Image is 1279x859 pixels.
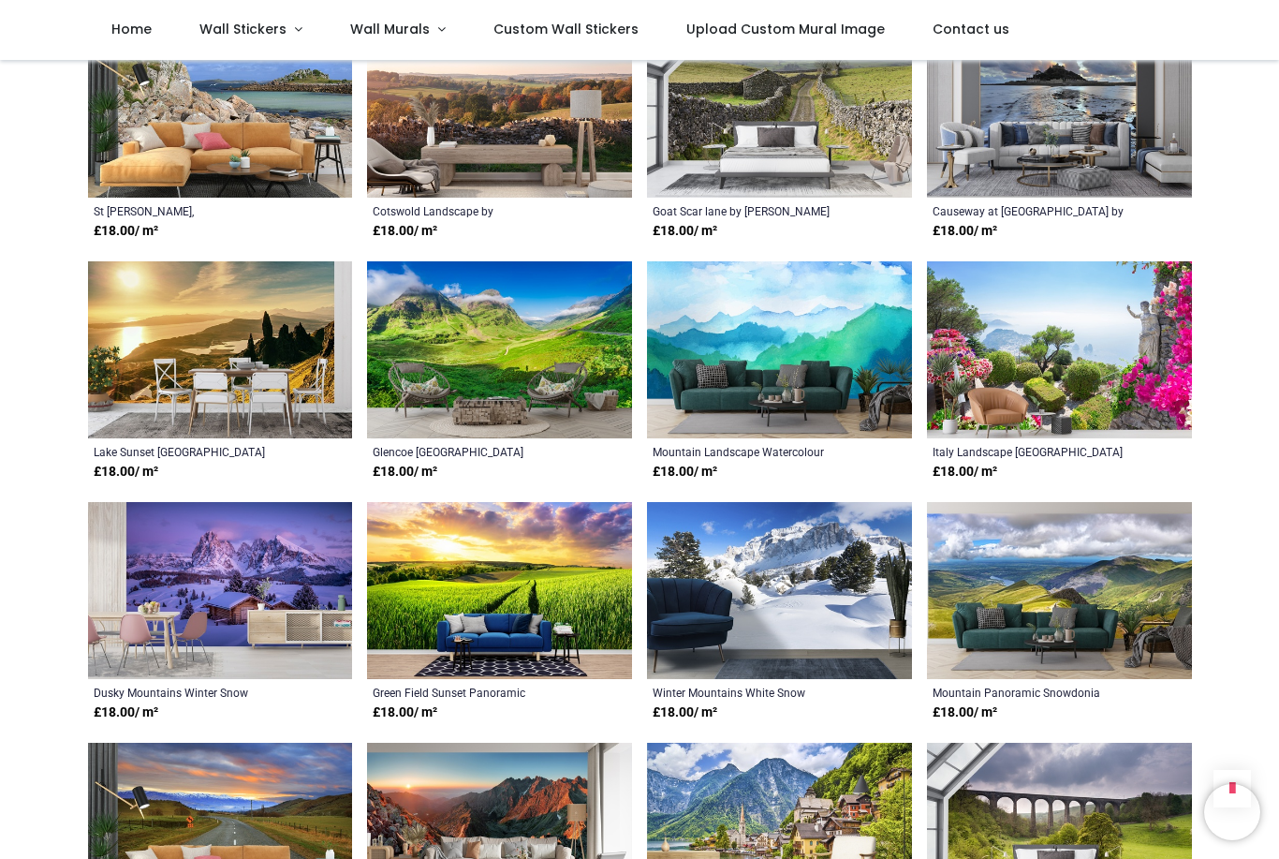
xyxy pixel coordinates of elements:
a: Winter Mountains White Snow Wallpaper [653,685,856,700]
span: Upload Custom Mural Image [686,20,885,38]
img: St Agnes, Isles of Scilly Wall Mural by Andrew Roland [88,20,353,197]
iframe: Brevo live chat [1204,784,1260,840]
a: Goat Scar lane by [PERSON_NAME] [653,203,856,218]
a: Italy Landscape [GEOGRAPHIC_DATA] Wallpaper [933,444,1136,459]
a: Mountain Panoramic Snowdonia Landscape Wallpaper [933,685,1136,700]
span: Custom Wall Stickers [493,20,639,38]
strong: £ 18.00 / m² [933,703,997,722]
a: St [PERSON_NAME], [GEOGRAPHIC_DATA] by [PERSON_NAME] [94,203,297,218]
strong: £ 18.00 / m² [94,463,158,481]
span: Wall Stickers [199,20,287,38]
img: Goat Scar lane Wall Mural by Andrew Ray [647,20,912,197]
img: Green Field Sunset Panoramic Wall Mural Wallpaper [367,502,632,679]
strong: £ 18.00 / m² [373,703,437,722]
img: Winter Mountains White Snow Wall Mural Wallpaper [647,502,912,679]
img: Glencoe Sunrise Scotland Highlands Wall Mural Wallpaper [367,261,632,438]
strong: £ 18.00 / m² [373,463,437,481]
a: Causeway at [GEOGRAPHIC_DATA] by [PERSON_NAME] [933,203,1136,218]
strong: £ 18.00 / m² [94,222,158,241]
img: Cotswold Landscape Wall Mural by Andrew Roland [367,20,632,197]
strong: £ 18.00 / m² [933,222,997,241]
img: Mountain Landscape Watercolour Wall Mural Wallpaper [647,261,912,438]
a: Lake Sunset [GEOGRAPHIC_DATA] Landscape Wallpaper [94,444,297,459]
strong: £ 18.00 / m² [373,222,437,241]
a: Green Field Sunset Panoramic Wallpaper [373,685,576,700]
strong: £ 18.00 / m² [653,463,717,481]
a: Dusky Mountains Winter Snow Wallpaper [94,685,297,700]
a: Mountain Landscape Watercolour Wallpaper [653,444,856,459]
img: Italy Landscape Capri Island Wall Mural Wallpaper [927,261,1192,438]
span: Wall Murals [350,20,430,38]
img: Dusky Mountains Winter Snow Wall Mural Wallpaper [88,502,353,679]
span: Contact us [933,20,1009,38]
a: Glencoe [GEOGRAPHIC_DATA] [GEOGRAPHIC_DATA] Highlands Wallpaper [373,444,576,459]
img: Mountain Panoramic Snowdonia Landscape Wall Mural Wallpaper [927,502,1192,679]
strong: £ 18.00 / m² [653,222,717,241]
strong: £ 18.00 / m² [94,703,158,722]
a: Cotswold Landscape by [PERSON_NAME] [373,203,576,218]
img: Lake Sunset Scotland Landscape Wall Mural Wallpaper [88,261,353,438]
strong: £ 18.00 / m² [653,703,717,722]
strong: £ 18.00 / m² [933,463,997,481]
img: Causeway at Sunset Wall Mural by Andrew Ray [927,20,1192,197]
span: Home [111,20,152,38]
